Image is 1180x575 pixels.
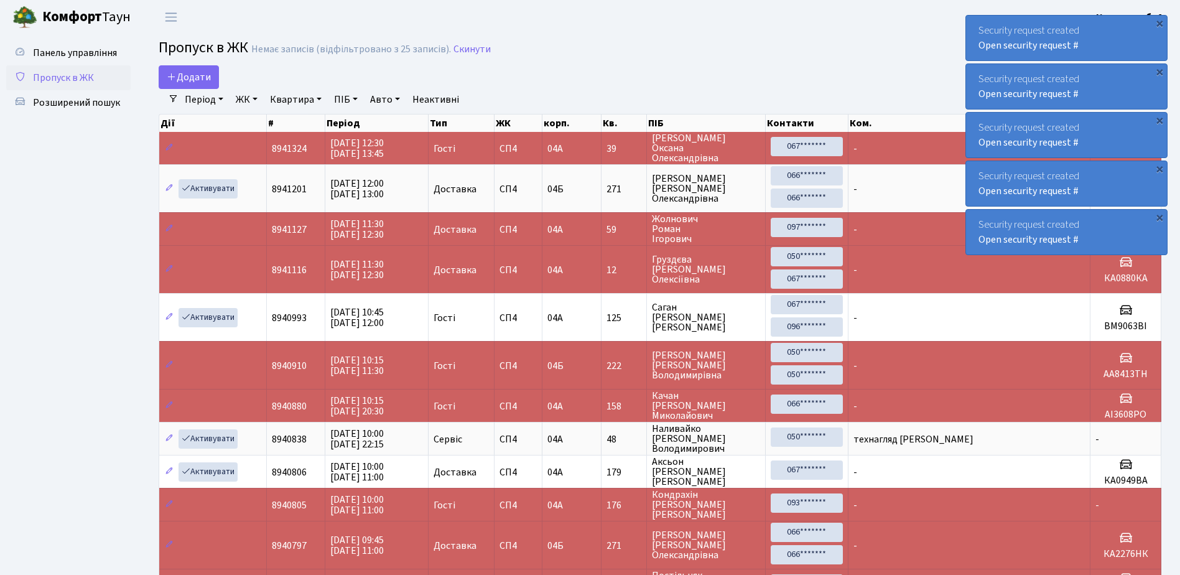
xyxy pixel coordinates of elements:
[853,539,857,553] span: -
[1095,475,1156,487] h5: КА0949ВА
[499,401,537,411] span: СП4
[978,184,1079,198] a: Open security request #
[272,498,307,512] span: 8940805
[6,40,131,65] a: Панель управління
[606,313,641,323] span: 125
[156,7,187,27] button: Переключити навігацію
[272,223,307,236] span: 8941127
[42,7,102,27] b: Комфорт
[499,184,537,194] span: СП4
[330,394,384,418] span: [DATE] 10:15 [DATE] 20:30
[499,144,537,154] span: СП4
[1153,211,1166,223] div: ×
[652,490,760,520] span: Кондрахін [PERSON_NAME] [PERSON_NAME]
[1095,273,1156,284] h5: КА0880КА
[978,87,1079,101] a: Open security request #
[547,223,563,236] span: 04А
[1095,432,1099,446] span: -
[853,182,857,196] span: -
[325,115,428,132] th: Період
[606,541,641,551] span: 271
[453,44,491,55] a: Скинути
[265,89,327,110] a: Квартира
[272,182,307,196] span: 8941201
[978,233,1079,246] a: Open security request #
[606,225,641,235] span: 59
[547,498,563,512] span: 04А
[6,65,131,90] a: Пропуск в ЖК
[853,359,857,373] span: -
[330,493,384,517] span: [DATE] 10:00 [DATE] 11:00
[547,432,563,446] span: 04А
[547,263,563,277] span: 04А
[179,308,238,327] a: Активувати
[434,467,476,477] span: Доставка
[966,113,1167,157] div: Security request created
[853,142,857,156] span: -
[251,44,451,55] div: Немає записів (відфільтровано з 25 записів).
[848,115,1090,132] th: Ком.
[272,359,307,373] span: 8940910
[499,313,537,323] span: СП4
[966,161,1167,206] div: Security request created
[1095,409,1156,421] h5: АІ3608РО
[1095,548,1156,560] h5: КА2276НК
[547,311,563,325] span: 04А
[434,313,455,323] span: Гості
[853,263,857,277] span: -
[434,541,476,551] span: Доставка
[652,302,760,332] span: Саган [PERSON_NAME] [PERSON_NAME]
[12,5,37,30] img: logo.png
[33,46,117,60] span: Панель управління
[606,434,641,444] span: 48
[499,225,537,235] span: СП4
[1153,65,1166,78] div: ×
[652,457,760,487] span: Аксьон [PERSON_NAME] [PERSON_NAME]
[547,182,564,196] span: 04Б
[1095,498,1099,512] span: -
[6,90,131,115] a: Розширений пошук
[1096,11,1165,24] b: Консьєрж б. 4.
[33,71,94,85] span: Пропуск в ЖК
[180,89,228,110] a: Період
[272,432,307,446] span: 8940838
[434,265,476,275] span: Доставка
[606,144,641,154] span: 39
[853,465,857,479] span: -
[547,142,563,156] span: 04А
[966,210,1167,255] div: Security request created
[330,258,384,282] span: [DATE] 11:30 [DATE] 12:30
[330,460,384,484] span: [DATE] 10:00 [DATE] 11:00
[42,7,131,28] span: Таун
[1096,10,1165,25] a: Консьєрж б. 4.
[652,255,760,284] span: Груздєва [PERSON_NAME] Олексіївна
[499,467,537,477] span: СП4
[179,462,238,482] a: Активувати
[499,265,537,275] span: СП4
[606,361,641,371] span: 222
[853,223,857,236] span: -
[272,465,307,479] span: 8940806
[231,89,262,110] a: ЖК
[330,353,384,378] span: [DATE] 10:15 [DATE] 11:30
[499,500,537,510] span: СП4
[547,465,563,479] span: 04А
[499,541,537,551] span: СП4
[1095,368,1156,380] h5: АА8413ТН
[1153,17,1166,29] div: ×
[647,115,765,132] th: ПІБ
[179,429,238,449] a: Активувати
[330,177,384,201] span: [DATE] 12:00 [DATE] 13:00
[272,142,307,156] span: 8941324
[652,174,760,203] span: [PERSON_NAME] [PERSON_NAME] Олександрівна
[179,179,238,199] a: Активувати
[499,434,537,444] span: СП4
[159,37,248,58] span: Пропуск в ЖК
[159,65,219,89] a: Додати
[547,539,564,553] span: 04Б
[407,89,464,110] a: Неактивні
[766,115,848,132] th: Контакти
[1153,114,1166,126] div: ×
[434,500,455,510] span: Гості
[606,500,641,510] span: 176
